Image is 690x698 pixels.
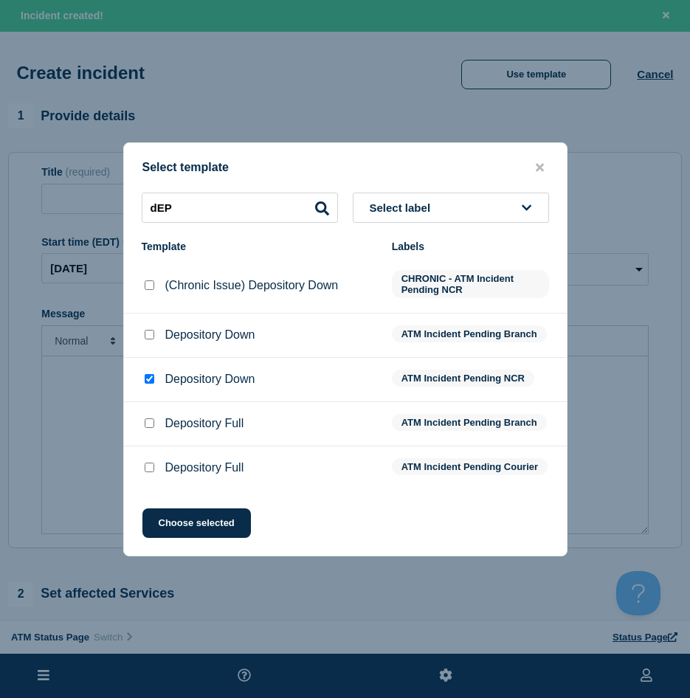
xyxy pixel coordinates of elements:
p: Depository Full [165,461,244,474]
span: ATM Incident Pending Branch [392,325,547,342]
span: ATM Incident Pending Courier [392,458,548,475]
div: Labels [392,241,549,252]
input: Depository Full checkbox [145,463,154,472]
button: close button [531,161,548,175]
p: Depository Full [165,417,244,430]
input: (Chronic Issue) Depository Down checkbox [145,280,154,290]
input: Search templates & labels [142,193,338,223]
p: Depository Down [165,328,255,342]
span: ATM Incident Pending Branch [392,414,547,431]
span: ATM Incident Pending NCR [392,370,534,387]
button: Choose selected [142,508,251,538]
p: Depository Down [165,373,255,386]
input: Depository Down checkbox [145,330,154,339]
p: (Chronic Issue) Depository Down [165,279,339,292]
input: Depository Down checkbox [145,374,154,384]
span: CHRONIC - ATM Incident Pending NCR [392,270,549,298]
input: Depository Full checkbox [145,418,154,428]
span: Select label [370,201,437,214]
button: Select label [353,193,549,223]
div: Select template [124,161,567,175]
div: Template [142,241,377,252]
